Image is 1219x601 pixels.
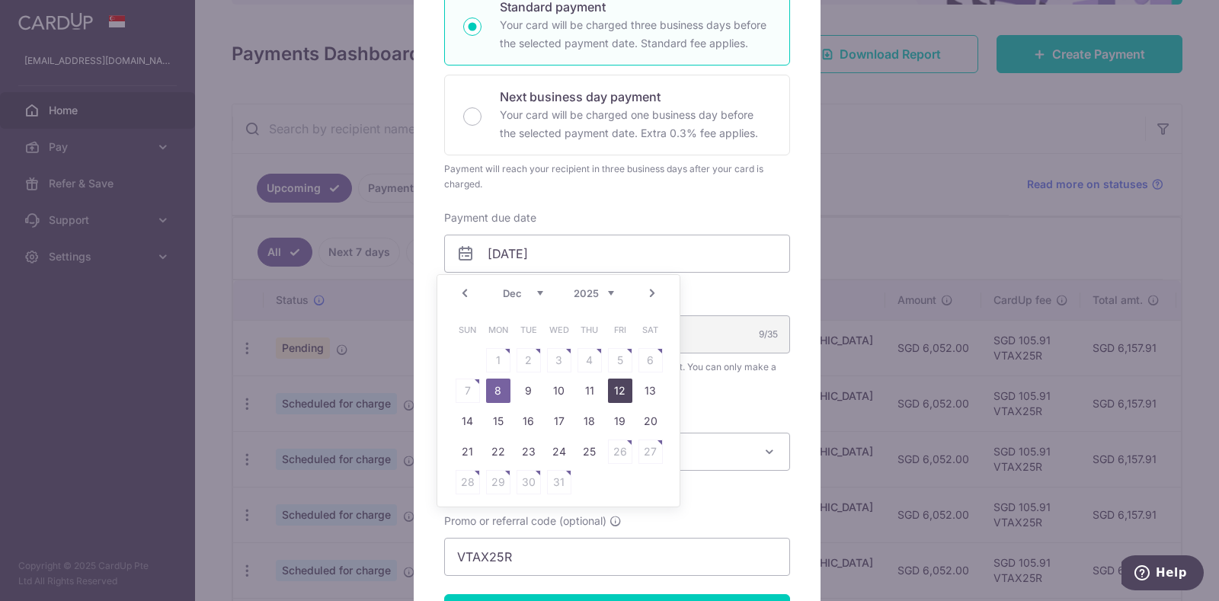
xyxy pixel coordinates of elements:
iframe: Opens a widget where you can find more information [1121,555,1204,593]
a: 13 [638,379,663,403]
input: DD / MM / YYYY [444,235,790,273]
a: 18 [578,409,602,433]
div: Payment will reach your recipient in three business days after your card is charged. [444,161,790,192]
a: 23 [517,440,541,464]
a: Prev [456,284,474,302]
label: Payment due date [444,210,536,225]
p: Your card will be charged one business day before the selected payment date. Extra 0.3% fee applies. [500,106,771,142]
span: Saturday [638,318,663,342]
a: 21 [456,440,480,464]
a: 12 [608,379,632,403]
a: 16 [517,409,541,433]
span: Sunday [456,318,480,342]
a: 22 [486,440,510,464]
span: Monday [486,318,510,342]
span: Wednesday [547,318,571,342]
span: Friday [608,318,632,342]
p: Your card will be charged three business days before the selected payment date. Standard fee appl... [500,16,771,53]
a: 17 [547,409,571,433]
a: 15 [486,409,510,433]
a: 10 [547,379,571,403]
a: 9 [517,379,541,403]
a: 14 [456,409,480,433]
a: Next [643,284,661,302]
a: 11 [578,379,602,403]
div: 9/35 [759,327,778,342]
span: Tuesday [517,318,541,342]
a: 20 [638,409,663,433]
p: Next business day payment [500,88,771,106]
a: 25 [578,440,602,464]
a: 19 [608,409,632,433]
a: 8 [486,379,510,403]
span: Thursday [578,318,602,342]
a: 24 [547,440,571,464]
span: Promo or referral code (optional) [444,513,606,529]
